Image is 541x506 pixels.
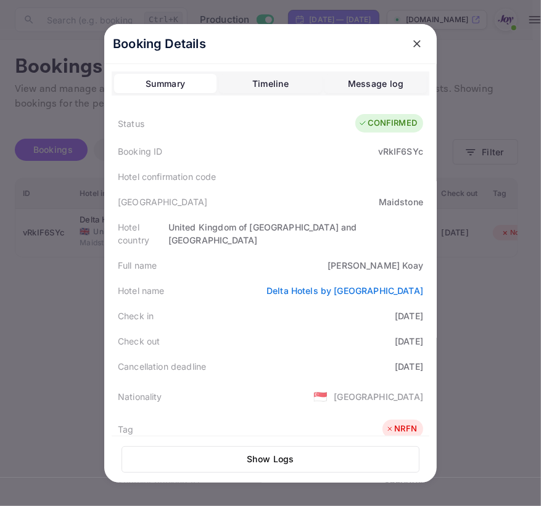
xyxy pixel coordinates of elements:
[324,74,427,94] button: Message log
[252,76,289,91] div: Timeline
[378,145,423,158] div: vRkIF6SYc
[348,76,403,91] div: Message log
[118,309,154,322] div: Check in
[168,221,423,247] div: United Kingdom of [GEOGRAPHIC_DATA] and [GEOGRAPHIC_DATA]
[118,259,157,272] div: Full name
[118,423,133,436] div: Tag
[118,195,208,208] div: [GEOGRAPHIC_DATA]
[313,385,328,407] span: United States
[395,309,423,322] div: [DATE]
[118,284,165,297] div: Hotel name
[266,285,423,296] a: Delta Hotels by [GEOGRAPHIC_DATA]
[118,117,144,130] div: Status
[114,74,217,94] button: Summary
[118,335,160,348] div: Check out
[334,390,423,403] div: [GEOGRAPHIC_DATA]
[118,145,163,158] div: Booking ID
[118,390,162,403] div: Nationality
[118,170,216,183] div: Hotel confirmation code
[219,74,321,94] button: Timeline
[386,423,417,435] div: NRFN
[406,33,428,55] button: close
[118,221,168,247] div: Hotel country
[122,446,419,473] button: Show Logs
[395,360,423,373] div: [DATE]
[328,259,423,272] div: [PERSON_NAME] Koay
[118,360,206,373] div: Cancellation deadline
[395,335,423,348] div: [DATE]
[379,195,423,208] div: Maidstone
[113,35,206,53] p: Booking Details
[358,117,417,129] div: CONFIRMED
[146,76,185,91] div: Summary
